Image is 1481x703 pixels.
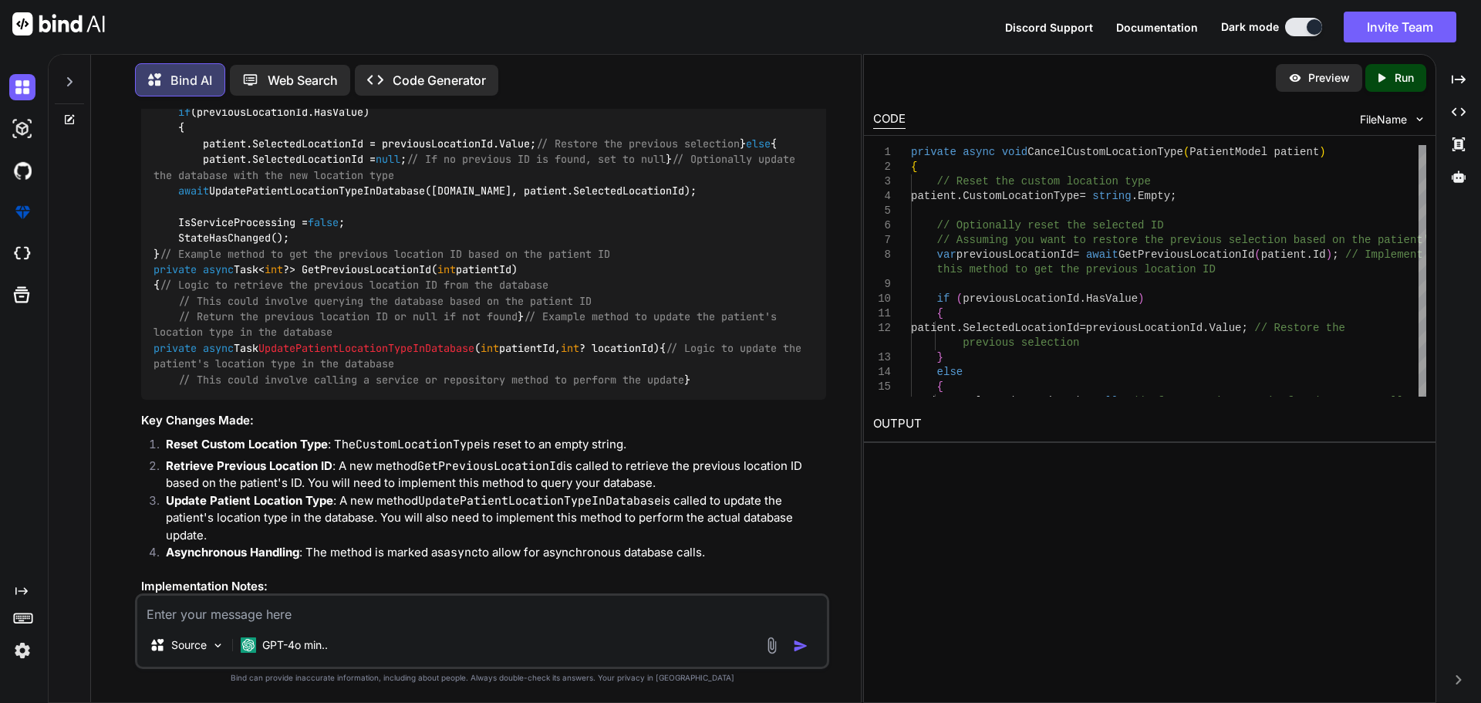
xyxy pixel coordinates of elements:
[258,341,474,355] span: UpdatePatientLocationTypeInDatabase
[376,153,400,167] span: null
[407,153,666,167] span: // If no previous ID is found, set to null
[1079,292,1085,305] span: .
[956,322,962,334] span: .
[873,306,891,321] div: 11
[873,394,891,409] div: 16
[393,71,486,90] p: Code Generator
[1005,21,1093,34] span: Discord Support
[1116,19,1198,35] button: Documentation
[936,366,963,378] span: else
[936,351,943,363] span: }
[1189,146,1319,158] span: PatientModel patient
[1027,146,1183,158] span: CancelCustomLocationType
[1345,248,1423,261] span: // Implement
[1183,146,1189,158] span: (
[1288,71,1302,85] img: preview
[141,578,826,596] h3: Implementation Notes:
[153,262,197,276] span: private
[12,12,105,35] img: Bind AI
[1344,12,1456,42] button: Invite Team
[166,545,299,559] strong: Asynchronous Handling
[153,309,783,339] span: // Example method to update the patient's location type in the database
[1131,395,1403,407] span: // If no previous ID is found, set to null
[936,263,1215,275] span: this method to get the previous location ID
[793,638,808,654] img: icon
[963,336,1079,349] span: previous selection
[963,190,1079,202] span: CustomLocationType
[153,10,808,388] code: { patient.CustomLocationType = .Empty; previousLocationId = GetPreviousLocationId([DOMAIN_NAME]);...
[1260,248,1306,261] span: patient
[9,116,35,142] img: darkAi-studio
[963,322,1079,334] span: SelectedLocationId
[1138,292,1144,305] span: )
[1313,248,1326,261] span: Id
[481,341,653,355] span: patientId, ? locationId
[911,395,956,407] span: patient
[166,458,332,473] strong: Retrieve Previous Location ID
[1092,395,1118,407] span: null
[911,146,956,158] span: private
[1209,322,1241,334] span: Value
[864,406,1435,442] h2: OUTPUT
[1086,248,1118,261] span: await
[211,639,224,652] img: Pick Models
[308,215,339,229] span: false
[936,234,1260,246] span: // Assuming you want to restore the previous selec
[153,492,826,545] li: : A new method is called to update the patient's location type in the database. You will also nee...
[873,218,891,233] div: 6
[418,493,661,509] code: UpdatePatientLocationTypeInDatabase
[1005,19,1093,35] button: Discord Support
[873,380,891,394] div: 15
[153,341,197,355] span: private
[1073,248,1079,261] span: =
[936,175,1150,188] span: // Reset the custom location type
[763,637,781,654] img: attachment
[153,436,826,458] li: : The is reset to an empty string.
[203,341,234,355] span: async
[561,341,579,355] span: int
[1079,322,1085,334] span: =
[1203,322,1209,334] span: .
[178,105,191,119] span: if
[873,350,891,365] div: 13
[1306,248,1312,261] span: .
[9,74,35,100] img: darkChat
[956,248,1072,261] span: previousLocationId
[262,637,328,653] p: GPT-4o min..
[9,241,35,267] img: cloudideIcon
[963,292,1079,305] span: previousLocationId
[1254,322,1345,334] span: // Restore the
[873,145,891,160] div: 1
[1116,21,1198,34] span: Documentation
[936,292,950,305] span: if
[1308,70,1350,86] p: Preview
[166,493,333,508] strong: Update Patient Location Type
[936,248,956,261] span: var
[963,395,1079,407] span: SelectedLocationId
[873,160,891,174] div: 2
[356,437,481,452] code: CustomLocationType
[1138,190,1170,202] span: Empty
[1332,248,1338,261] span: ;
[153,341,808,370] span: // Logic to update the patient's location type in the database
[1131,190,1137,202] span: .
[1118,248,1254,261] span: GetPreviousLocationId
[153,458,826,492] li: : A new method is called to retrieve the previous location ID based on the patient's ID. You will...
[178,373,684,387] span: // This could involve calling a service or repository method to perform the update
[203,262,234,276] span: async
[437,262,456,276] span: int
[265,262,283,276] span: int
[141,412,826,430] h3: Key Changes Made:
[160,279,548,292] span: // Logic to retrieve the previous location ID from the database
[911,190,956,202] span: patient
[536,137,740,150] span: // Restore the previous selection
[873,174,891,189] div: 3
[1118,395,1125,407] span: ;
[873,204,891,218] div: 5
[1254,248,1260,261] span: (
[444,545,478,560] code: async
[1079,190,1085,202] span: =
[178,294,592,308] span: // This could involve querying the database based on the patient ID
[9,199,35,225] img: premium
[936,219,1163,232] span: // Optionally reset the selected ID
